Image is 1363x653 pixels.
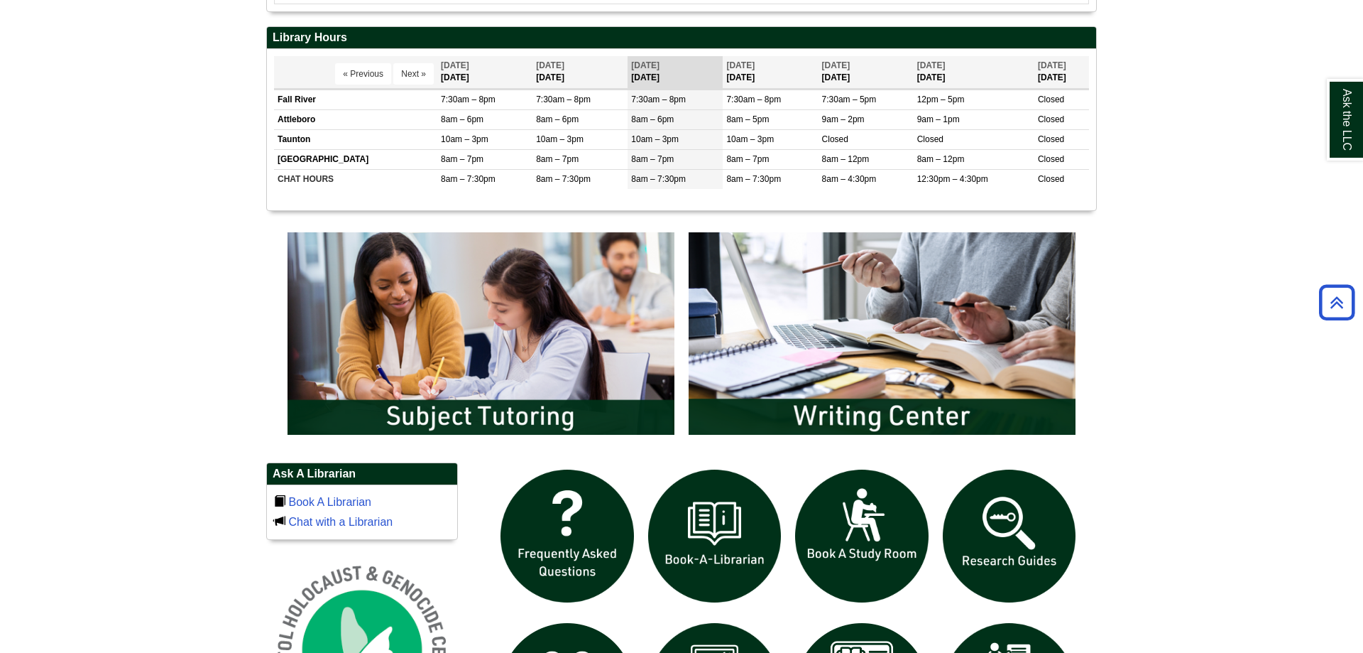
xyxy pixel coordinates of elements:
span: 7:30am – 8pm [441,95,496,104]
img: frequently asked questions [493,463,641,610]
td: Attleboro [274,109,437,129]
span: 8am – 6pm [441,114,483,124]
th: [DATE] [819,56,914,88]
span: 9am – 1pm [917,114,960,124]
th: [DATE] [723,56,818,88]
span: 8am – 7:30pm [726,174,781,184]
th: [DATE] [532,56,628,88]
span: 8am – 7pm [536,154,579,164]
span: 9am – 2pm [822,114,865,124]
span: 8am – 7:30pm [631,174,686,184]
span: 8am – 6pm [631,114,674,124]
span: 12:30pm – 4:30pm [917,174,988,184]
span: Closed [1038,114,1064,124]
td: Fall River [274,90,437,109]
th: [DATE] [437,56,532,88]
span: 8am – 7:30pm [536,174,591,184]
span: 10am – 3pm [536,134,584,144]
span: 8am – 12pm [917,154,965,164]
img: Research Guides icon links to research guides web page [936,463,1083,610]
span: 8am – 7pm [726,154,769,164]
span: 8am – 7pm [441,154,483,164]
img: Writing Center Information [681,225,1083,441]
span: 8am – 5pm [726,114,769,124]
span: [DATE] [917,60,946,70]
h2: Ask A Librarian [267,463,457,485]
span: 10am – 3pm [631,134,679,144]
span: Closed [1038,95,1064,104]
span: 7:30am – 8pm [726,95,781,104]
span: 8am – 7:30pm [441,174,496,184]
span: Closed [1038,174,1064,184]
span: Closed [822,134,848,144]
span: 8am – 12pm [822,154,870,164]
a: Book A Librarian [288,496,371,508]
th: [DATE] [914,56,1034,88]
span: 7:30am – 8pm [536,95,591,104]
td: CHAT HOURS [274,170,437,190]
span: 8am – 7pm [631,154,674,164]
span: 8am – 6pm [536,114,579,124]
span: Closed [1038,134,1064,144]
span: 10am – 3pm [726,134,774,144]
span: [DATE] [726,60,755,70]
span: [DATE] [441,60,469,70]
img: Book a Librarian icon links to book a librarian web page [641,463,789,610]
td: [GEOGRAPHIC_DATA] [274,150,437,170]
span: 7:30am – 5pm [822,95,877,104]
span: 10am – 3pm [441,134,488,144]
span: 12pm – 5pm [917,95,965,104]
span: [DATE] [631,60,659,70]
span: Closed [917,134,943,144]
button: « Previous [335,63,391,85]
span: 7:30am – 8pm [631,95,686,104]
a: Chat with a Librarian [288,516,393,528]
span: [DATE] [822,60,850,70]
img: book a study room icon links to book a study room web page [788,463,936,610]
th: [DATE] [628,56,723,88]
th: [DATE] [1034,56,1089,88]
td: Taunton [274,129,437,149]
div: slideshow [280,225,1083,448]
span: 8am – 4:30pm [822,174,877,184]
img: Subject Tutoring Information [280,225,681,441]
h2: Library Hours [267,27,1096,49]
a: Back to Top [1314,293,1359,312]
button: Next » [393,63,434,85]
span: Closed [1038,154,1064,164]
span: [DATE] [536,60,564,70]
span: [DATE] [1038,60,1066,70]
